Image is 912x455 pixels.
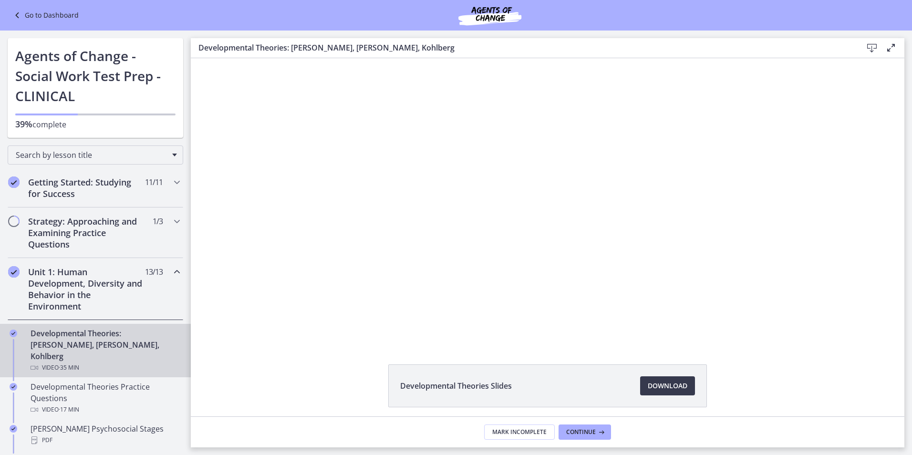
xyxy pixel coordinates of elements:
[28,266,145,312] h2: Unit 1: Human Development, Diversity and Behavior in the Environment
[31,328,179,373] div: Developmental Theories: [PERSON_NAME], [PERSON_NAME], Kohlberg
[15,118,176,130] p: complete
[191,58,904,342] iframe: Video Lesson
[145,176,163,188] span: 11 / 11
[484,424,555,440] button: Mark Incomplete
[433,4,547,27] img: Agents of Change
[559,424,611,440] button: Continue
[31,381,179,415] div: Developmental Theories Practice Questions
[566,428,596,436] span: Continue
[648,380,687,392] span: Download
[16,150,167,160] span: Search by lesson title
[15,46,176,106] h1: Agents of Change - Social Work Test Prep - CLINICAL
[31,362,179,373] div: Video
[59,362,79,373] span: · 35 min
[59,404,79,415] span: · 17 min
[31,404,179,415] div: Video
[145,266,163,278] span: 13 / 13
[640,376,695,395] a: Download
[8,176,20,188] i: Completed
[8,145,183,165] div: Search by lesson title
[153,216,163,227] span: 1 / 3
[11,10,79,21] a: Go to Dashboard
[31,434,179,446] div: PDF
[10,330,17,337] i: Completed
[10,383,17,391] i: Completed
[10,425,17,433] i: Completed
[15,118,32,130] span: 39%
[31,423,179,446] div: [PERSON_NAME] Psychosocial Stages
[28,216,145,250] h2: Strategy: Approaching and Examining Practice Questions
[8,266,20,278] i: Completed
[28,176,145,199] h2: Getting Started: Studying for Success
[400,380,512,392] span: Developmental Theories Slides
[492,428,547,436] span: Mark Incomplete
[198,42,847,53] h3: Developmental Theories: [PERSON_NAME], [PERSON_NAME], Kohlberg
